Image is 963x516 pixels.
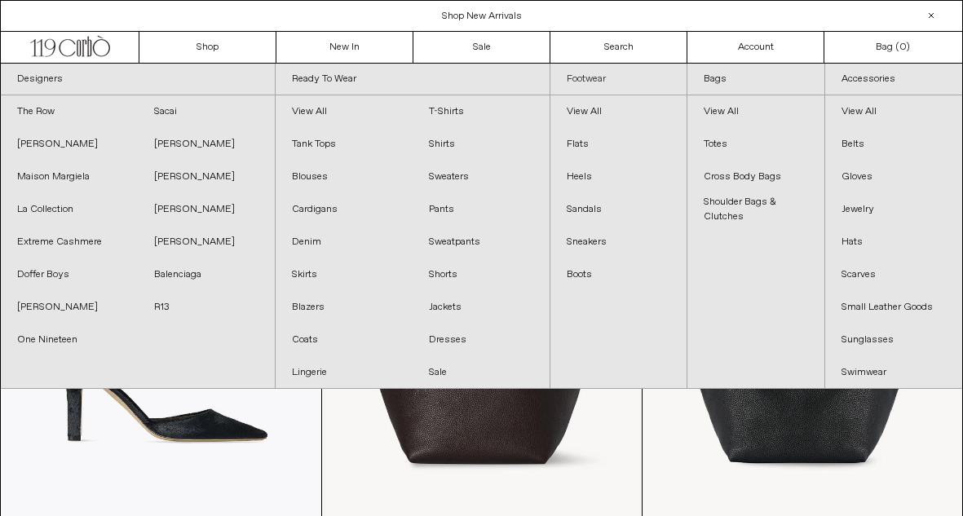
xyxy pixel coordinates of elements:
[276,128,413,161] a: Tank Tops
[1,226,138,258] a: Extreme Cashmere
[276,32,413,63] a: New In
[413,161,550,193] a: Sweaters
[825,291,962,324] a: Small Leather Goods
[825,193,962,226] a: Jewelry
[687,95,824,128] a: View All
[550,258,687,291] a: Boots
[413,258,550,291] a: Shorts
[276,161,413,193] a: Blouses
[1,258,138,291] a: Doffer Boys
[550,64,687,95] a: Footwear
[899,40,910,55] span: )
[550,95,687,128] a: View All
[550,32,687,63] a: Search
[138,128,275,161] a: [PERSON_NAME]
[138,193,275,226] a: [PERSON_NAME]
[413,95,550,128] a: T-Shirts
[413,226,550,258] a: Sweatpants
[413,193,550,226] a: Pants
[687,161,824,193] a: Cross Body Bags
[825,128,962,161] a: Belts
[825,161,962,193] a: Gloves
[550,161,687,193] a: Heels
[276,356,413,389] a: Lingerie
[825,258,962,291] a: Scarves
[276,64,550,95] a: Ready To Wear
[276,324,413,356] a: Coats
[1,193,138,226] a: La Collection
[138,161,275,193] a: [PERSON_NAME]
[899,41,906,54] span: 0
[687,193,824,226] a: Shoulder Bags & Clutches
[139,32,276,63] a: Shop
[1,64,275,95] a: Designers
[687,64,824,95] a: Bags
[825,64,962,95] a: Accessories
[550,226,687,258] a: Sneakers
[1,291,138,324] a: [PERSON_NAME]
[1,161,138,193] a: Maison Margiela
[1,128,138,161] a: [PERSON_NAME]
[825,226,962,258] a: Hats
[687,128,824,161] a: Totes
[138,291,275,324] a: R13
[825,95,962,128] a: View All
[413,32,550,63] a: Sale
[276,226,413,258] a: Denim
[825,324,962,356] a: Sunglasses
[276,258,413,291] a: Skirts
[138,226,275,258] a: [PERSON_NAME]
[550,193,687,226] a: Sandals
[138,95,275,128] a: Sacai
[138,258,275,291] a: Balenciaga
[276,291,413,324] a: Blazers
[276,193,413,226] a: Cardigans
[442,10,522,23] a: Shop New Arrivals
[1,324,138,356] a: One Nineteen
[413,128,550,161] a: Shirts
[413,291,550,324] a: Jackets
[687,32,824,63] a: Account
[1,95,138,128] a: The Row
[825,356,962,389] a: Swimwear
[413,324,550,356] a: Dresses
[276,95,413,128] a: View All
[824,32,961,63] a: Bag ()
[550,128,687,161] a: Flats
[413,356,550,389] a: Sale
